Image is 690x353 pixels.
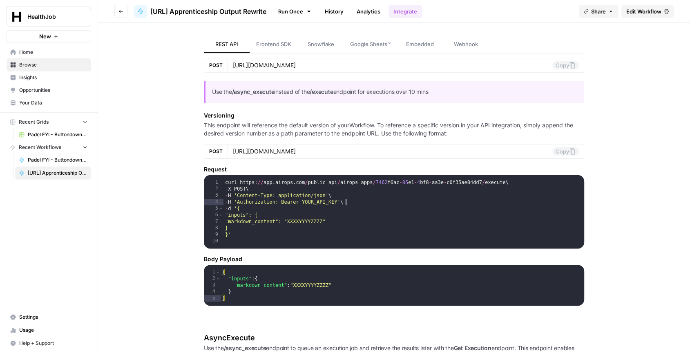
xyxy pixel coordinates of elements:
[204,121,584,138] p: This endpoint will reference the default version of your Workflow . To reference a specific versi...
[443,36,489,53] a: Webhook
[215,40,238,48] span: REST API
[256,40,291,48] span: Frontend SDK
[7,30,91,42] button: New
[7,96,91,109] a: Your Data
[320,5,348,18] a: History
[204,218,223,225] div: 7
[219,205,223,212] span: Toggle code folding, rows 5 through 9
[15,128,91,141] a: Padel FYI - Buttondown -Newsletter Generation Grid
[204,255,584,263] h5: Body Payload
[28,131,87,138] span: Padel FYI - Buttondown -Newsletter Generation Grid
[204,165,584,173] h5: Request
[9,9,24,24] img: HealthJob Logo
[298,36,344,53] a: Snowflake
[389,5,422,18] a: Integrate
[19,61,87,69] span: Browse
[204,192,223,199] div: 3
[28,156,87,164] span: Padel FYI - Buttondown -Newsletter Generation
[39,32,51,40] span: New
[204,36,250,53] a: REST API
[219,212,223,218] span: Toggle code folding, rows 6 through 8
[7,141,91,153] button: Recent Workflows
[204,269,221,275] div: 1
[19,87,87,94] span: Opportunities
[7,324,91,337] a: Usage
[134,5,266,18] a: [URL] Apprenticeship Output Rewrite
[204,275,221,282] div: 2
[204,238,223,244] div: 10
[19,74,87,81] span: Insights
[204,332,584,344] h4: Async Execute
[7,116,91,128] button: Recent Grids
[626,7,661,16] span: Edit Workflow
[204,199,223,205] div: 4
[19,326,87,334] span: Usage
[7,7,91,27] button: Workspace: HealthJob
[28,169,87,177] span: [URL] Apprenticeship Output Rewrite
[273,4,317,18] a: Run Once
[204,186,223,192] div: 2
[250,36,298,53] a: Frontend SDK
[19,49,87,56] span: Home
[352,5,385,18] a: Analytics
[204,289,221,295] div: 4
[591,7,606,16] span: Share
[216,269,220,275] span: Toggle code folding, rows 1 through 5
[310,88,333,95] strong: /execute
[204,295,221,302] div: 5
[19,313,87,321] span: Settings
[7,46,91,59] a: Home
[552,61,579,69] button: Copy
[19,144,61,151] span: Recent Workflows
[7,337,91,350] button: Help + Support
[232,88,275,95] strong: /async_execute
[406,40,434,48] span: Embedded
[454,40,478,48] span: Webhook
[27,13,77,21] span: HealthJob
[150,7,266,16] span: [URL] Apprenticeship Output Rewrite
[7,58,91,71] a: Browse
[19,118,49,126] span: Recent Grids
[204,179,223,186] div: 1
[19,99,87,107] span: Your Data
[397,36,443,53] a: Embedded
[621,5,674,18] a: Edit Workflow
[204,212,223,218] div: 6
[579,5,618,18] button: Share
[454,344,491,351] strong: Get Execution
[209,148,223,155] span: POST
[552,147,579,155] button: Copy
[224,344,266,351] strong: /async_execute
[15,153,91,167] a: Padel FYI - Buttondown -Newsletter Generation
[344,36,397,53] a: Google Sheets™
[204,231,223,238] div: 9
[7,311,91,324] a: Settings
[350,40,391,48] span: Google Sheets™
[7,71,91,84] a: Insights
[204,111,584,120] h5: Versioning
[308,40,334,48] span: Snowflake
[204,205,223,212] div: 5
[212,87,578,97] p: Use the instead of the endpoint for executions over 10 mins
[209,62,223,69] span: POST
[15,167,91,180] a: [URL] Apprenticeship Output Rewrite
[204,225,223,231] div: 8
[204,282,221,289] div: 3
[7,84,91,97] a: Opportunities
[19,340,87,347] span: Help + Support
[216,275,220,282] span: Toggle code folding, rows 2 through 4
